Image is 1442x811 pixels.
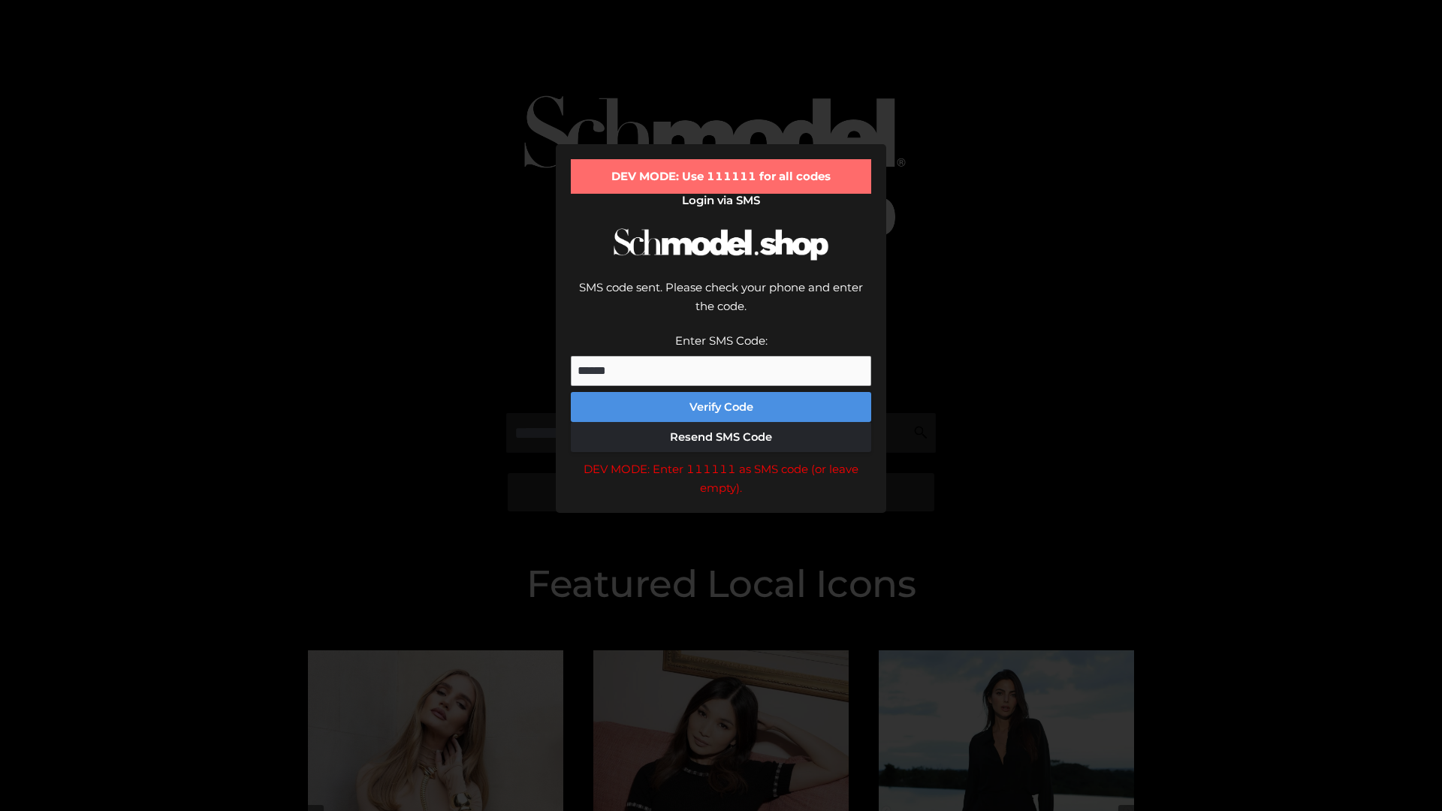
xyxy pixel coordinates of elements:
div: DEV MODE: Use 111111 for all codes [571,159,871,194]
button: Resend SMS Code [571,422,871,452]
button: Verify Code [571,392,871,422]
div: SMS code sent. Please check your phone and enter the code. [571,278,871,331]
div: DEV MODE: Enter 111111 as SMS code (or leave empty). [571,460,871,498]
label: Enter SMS Code: [675,333,768,348]
img: Schmodel Logo [608,215,834,274]
h2: Login via SMS [571,194,871,207]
